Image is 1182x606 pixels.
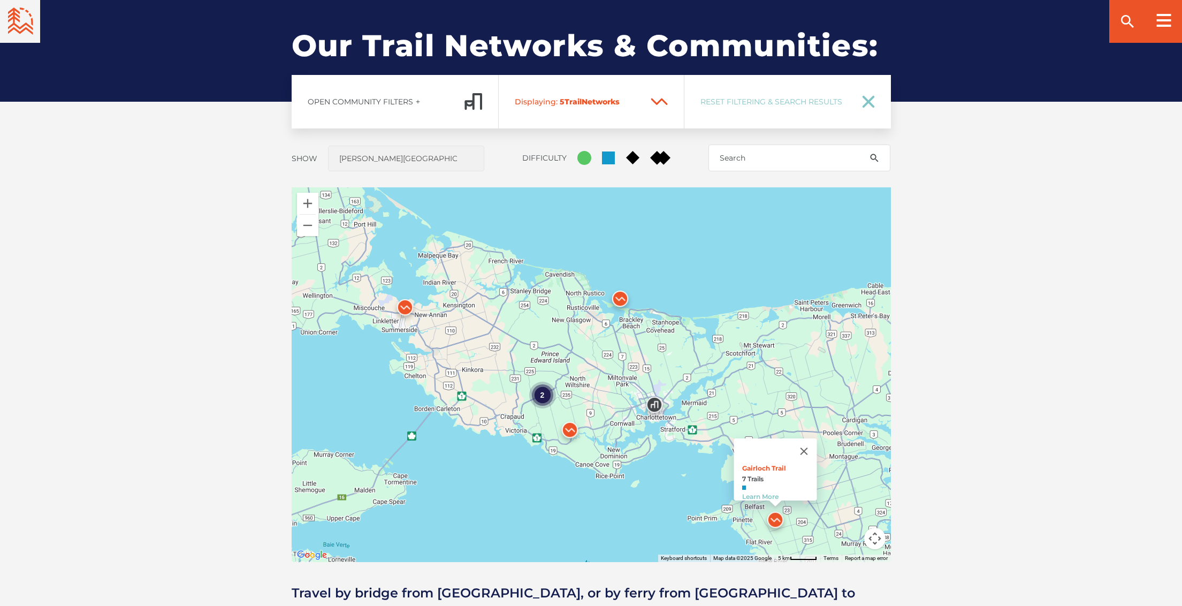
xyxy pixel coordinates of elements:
button: search [858,145,890,171]
img: Blue Square [742,486,746,490]
button: Map camera controls [864,528,886,549]
button: Zoom in [297,193,318,214]
a: Reset Filtering & Search Results [684,75,891,128]
ion-icon: search [1119,13,1136,30]
a: Report a map error [845,555,888,561]
span: Open Community Filters [308,97,413,107]
strong: 7 Trails [742,475,817,483]
span: Map data ©2025 Google [713,555,772,561]
label: Difficulty [522,153,567,163]
div: 2 [529,382,555,408]
a: Terms (opens in new tab) [823,555,838,561]
span: 5 km [778,555,790,561]
span: Reset Filtering & Search Results [700,97,848,107]
span: 5 [560,97,565,107]
button: Keyboard shortcuts [661,555,707,562]
input: Search [708,145,890,171]
a: Gairloch Trail [742,464,786,472]
button: Close [791,438,817,464]
a: Learn More [742,493,778,501]
span: Network [582,97,615,107]
ion-icon: search [869,153,880,163]
a: Open this area in Google Maps (opens a new window) [294,548,330,562]
span: s [615,97,620,107]
label: Show [292,154,317,163]
span: Trail [515,97,641,107]
button: Map Scale: 5 km per 47 pixels [775,555,820,562]
a: Open Community Filtersadd [292,75,499,128]
img: Google [294,548,330,562]
button: Zoom out [297,215,318,236]
span: Displaying: [515,97,558,107]
ion-icon: add [414,98,422,105]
